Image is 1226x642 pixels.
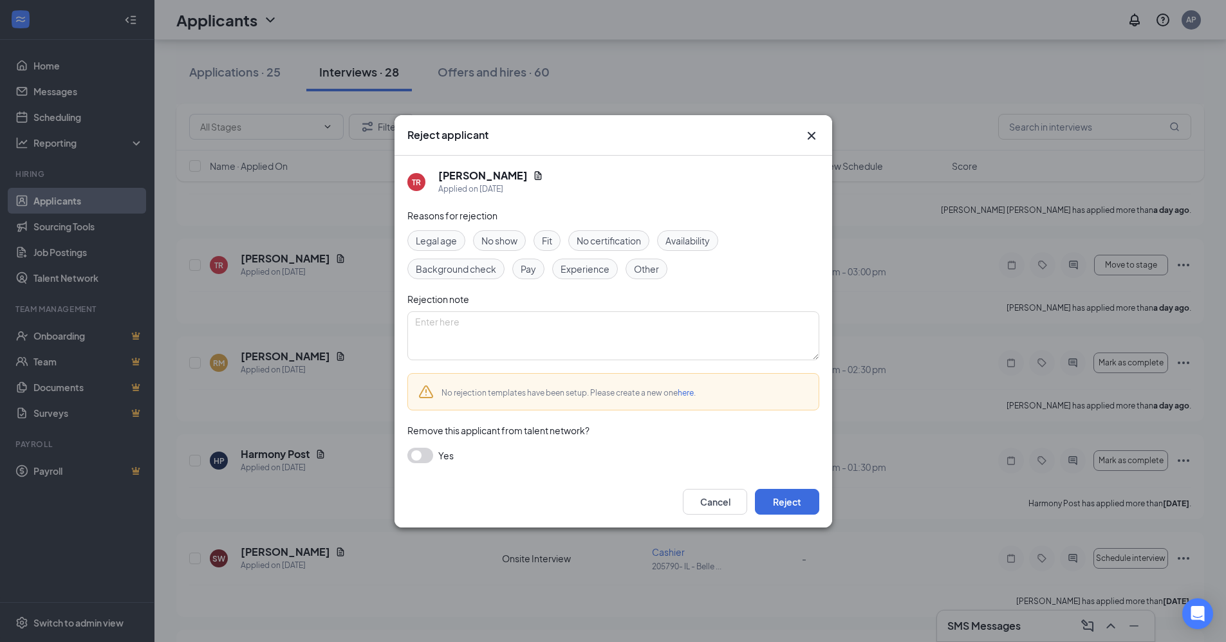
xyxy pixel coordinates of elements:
div: TR [412,176,421,187]
button: Close [804,128,819,143]
span: Yes [438,448,454,463]
span: Background check [416,262,496,276]
a: here [678,388,694,398]
span: No certification [577,234,641,248]
h5: [PERSON_NAME] [438,169,528,183]
span: No show [481,234,517,248]
div: Applied on [DATE] [438,183,543,196]
svg: Warning [418,384,434,399]
svg: Document [533,170,543,181]
span: No rejection templates have been setup. Please create a new one . [441,388,696,398]
span: Legal age [416,234,457,248]
span: Fit [542,234,552,248]
button: Cancel [683,489,747,515]
h3: Reject applicant [407,128,488,142]
span: Experience [561,262,609,276]
span: Other [634,262,659,276]
div: Open Intercom Messenger [1182,598,1213,629]
span: Availability [665,234,710,248]
button: Reject [755,489,819,515]
span: Remove this applicant from talent network? [407,425,590,436]
span: Reasons for rejection [407,210,497,221]
span: Rejection note [407,293,469,305]
span: Pay [521,262,536,276]
svg: Cross [804,128,819,143]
